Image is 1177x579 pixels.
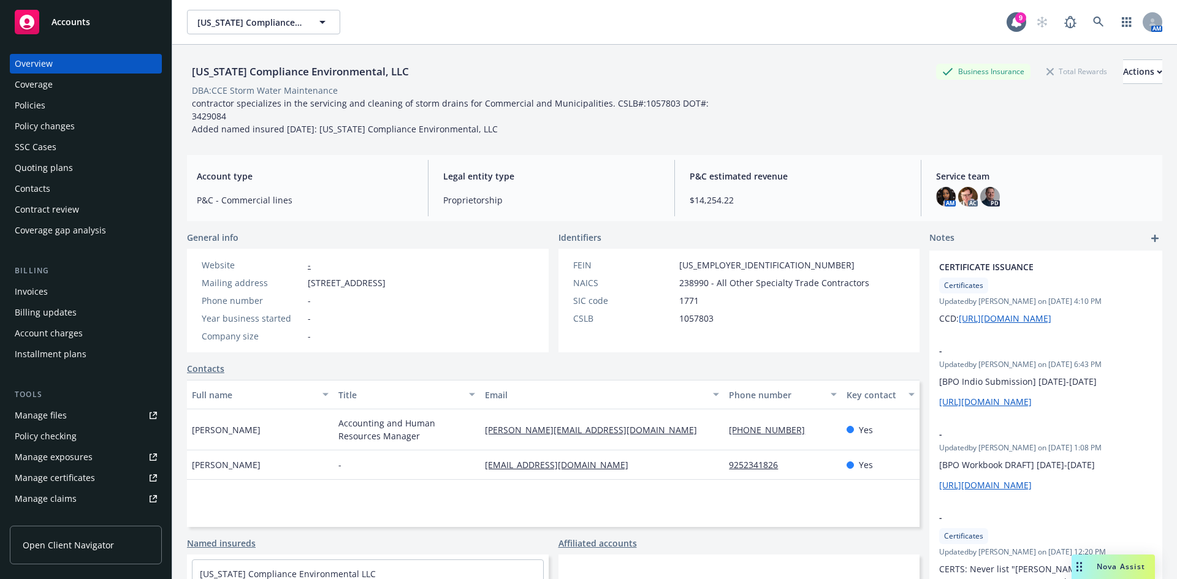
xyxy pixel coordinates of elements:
[10,116,162,136] a: Policy changes
[10,200,162,219] a: Contract review
[15,137,56,157] div: SSC Cases
[15,54,53,74] div: Overview
[10,468,162,488] a: Manage certificates
[936,187,956,206] img: photo
[308,294,311,307] span: -
[939,359,1152,370] span: Updated by [PERSON_NAME] on [DATE] 6:43 PM
[944,531,983,542] span: Certificates
[15,96,45,115] div: Policies
[202,276,303,289] div: Mailing address
[1072,554,1087,579] div: Drag to move
[724,380,841,409] button: Phone number
[936,64,1030,79] div: Business Insurance
[202,259,303,271] div: Website
[15,426,77,446] div: Policy checking
[15,324,83,343] div: Account charges
[690,170,906,183] span: P&C estimated revenue
[847,388,901,401] div: Key contact
[10,137,162,157] a: SSC Cases
[187,380,333,409] button: Full name
[15,344,86,364] div: Installment plans
[15,116,75,136] div: Policy changes
[10,426,162,446] a: Policy checking
[308,276,386,289] span: [STREET_ADDRESS]
[10,447,162,467] a: Manage exposures
[15,447,93,467] div: Manage exposures
[1123,59,1162,84] button: Actions
[859,423,873,436] span: Yes
[333,380,480,409] button: Title
[1114,10,1139,34] a: Switch app
[939,442,1152,453] span: Updated by [PERSON_NAME] on [DATE] 1:08 PM
[1072,554,1155,579] button: Nova Assist
[959,312,1051,324] a: [URL][DOMAIN_NAME]
[192,84,338,97] div: DBA: CCE Storm Water Maintenance
[197,16,303,29] span: [US_STATE] Compliance Environmental, LLC
[443,194,660,206] span: Proprietorship
[15,510,72,529] div: Manage BORs
[1015,12,1026,23] div: 9
[10,324,162,343] a: Account charges
[729,388,823,401] div: Phone number
[679,259,855,271] span: [US_EMPLOYER_IDENTIFICATION_NUMBER]
[10,510,162,529] a: Manage BORs
[51,17,90,27] span: Accounts
[10,265,162,277] div: Billing
[10,282,162,301] a: Invoices
[573,312,674,325] div: CSLB
[944,280,983,291] span: Certificates
[197,170,413,183] span: Account type
[308,330,311,342] span: -
[192,458,261,471] span: [PERSON_NAME]
[15,282,48,301] div: Invoices
[679,294,699,307] span: 1771
[573,259,674,271] div: FEIN
[842,380,920,409] button: Key contact
[1030,10,1054,34] a: Start snowing
[939,479,1032,491] a: [URL][DOMAIN_NAME]
[15,303,77,322] div: Billing updates
[939,458,1152,471] p: [BPO Workbook DRAFT] [DATE]-[DATE]
[939,375,1152,388] p: [BPO Indio Submission] [DATE]-[DATE]
[187,64,414,80] div: [US_STATE] Compliance Environmental, LLC
[10,303,162,322] a: Billing updates
[480,380,724,409] button: Email
[10,75,162,94] a: Coverage
[15,406,67,425] div: Manage files
[485,388,706,401] div: Email
[202,312,303,325] div: Year business started
[308,312,311,325] span: -
[10,388,162,401] div: Tools
[679,312,714,325] span: 1057803
[192,423,261,436] span: [PERSON_NAME]
[573,276,674,289] div: NAICS
[939,428,1121,441] span: -
[10,54,162,74] a: Overview
[338,458,341,471] span: -
[338,417,475,442] span: Accounting and Human Resources Manager
[573,294,674,307] div: SIC code
[15,200,79,219] div: Contract review
[202,330,303,342] div: Company size
[980,187,1000,206] img: photo
[1040,64,1113,79] div: Total Rewards
[939,344,1121,357] span: -
[939,547,1152,558] span: Updated by [PERSON_NAME] on [DATE] 12:20 PM
[338,388,462,401] div: Title
[939,511,1121,524] span: -
[10,96,162,115] a: Policies
[10,158,162,178] a: Quoting plans
[485,424,707,436] a: [PERSON_NAME][EMAIL_ADDRESS][DOMAIN_NAME]
[729,459,788,471] a: 9252341826
[1123,60,1162,83] div: Actions
[690,194,906,206] span: $14,254.22
[558,231,601,244] span: Identifiers
[939,260,1121,273] span: CERTIFICATE ISSUANCE
[558,537,637,550] a: Affiliated accounts
[192,388,315,401] div: Full name
[15,468,95,488] div: Manage certificates
[1086,10,1111,34] a: Search
[929,251,1162,335] div: CERTIFICATE ISSUANCECertificatesUpdatedby [PERSON_NAME] on [DATE] 4:10 PMCCD:[URL][DOMAIN_NAME]
[936,170,1152,183] span: Service team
